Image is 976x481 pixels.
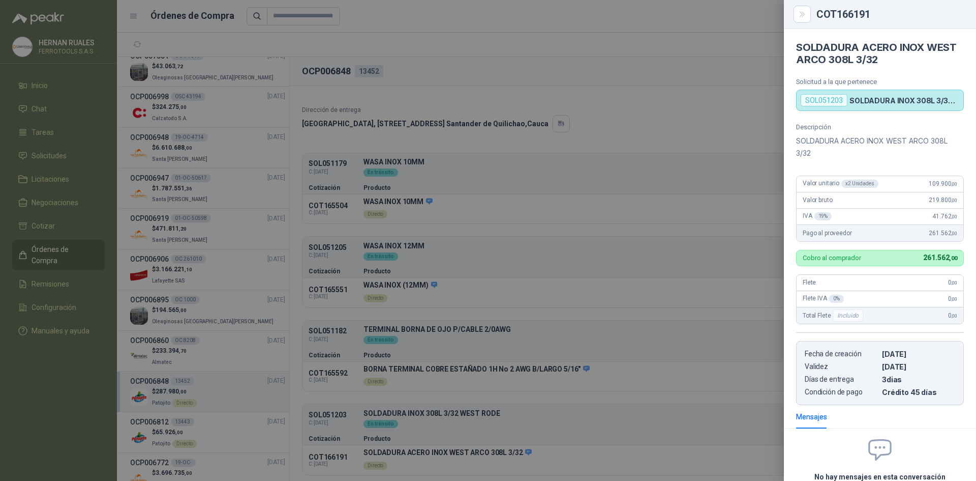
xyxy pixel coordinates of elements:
div: SOL051203 [801,94,847,106]
span: Flete [803,279,816,286]
span: Valor bruto [803,196,832,204]
span: ,00 [949,255,957,262]
div: 19 % [814,212,832,220]
span: Flete IVA [803,295,844,303]
p: 3 dias [882,375,955,384]
span: ,00 [951,181,957,187]
div: Mensajes [796,411,827,422]
div: Incluido [833,309,863,322]
p: Crédito 45 días [882,388,955,397]
h4: SOLDADURA ACERO INOX WEST ARCO 308L 3/32 [796,41,964,66]
p: SOLDADURA ACERO INOX WEST ARCO 308L 3/32 [796,135,964,159]
p: Condición de pago [805,388,878,397]
p: Cobro al comprador [803,254,861,261]
p: SOLDADURA INOX 308L 3/32 WEST RODE [849,96,959,105]
div: COT166191 [816,9,964,19]
span: 0 [948,295,957,302]
p: Días de entrega [805,375,878,384]
p: [DATE] [882,362,955,371]
p: [DATE] [882,350,955,358]
span: IVA [803,212,832,220]
p: Solicitud a la que pertenece [796,78,964,86]
span: ,00 [951,197,957,203]
span: 261.562 [923,253,957,262]
span: 41.762 [932,213,957,220]
span: 0 [948,279,957,286]
span: 219.800 [929,196,957,204]
span: 0 [948,312,957,319]
span: 109.900 [929,180,957,187]
span: 261.562 [929,230,957,237]
p: Descripción [796,123,964,131]
span: Valor unitario [803,180,878,188]
span: ,00 [951,296,957,302]
span: Pago al proveedor [803,230,852,237]
p: Validez [805,362,878,371]
span: ,00 [951,313,957,319]
span: Total Flete [803,309,865,322]
span: ,00 [951,214,957,219]
p: Fecha de creación [805,350,878,358]
button: Close [796,8,808,20]
div: x 2 Unidades [841,180,878,188]
span: ,00 [951,231,957,236]
div: 0 % [829,295,844,303]
span: ,00 [951,280,957,286]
